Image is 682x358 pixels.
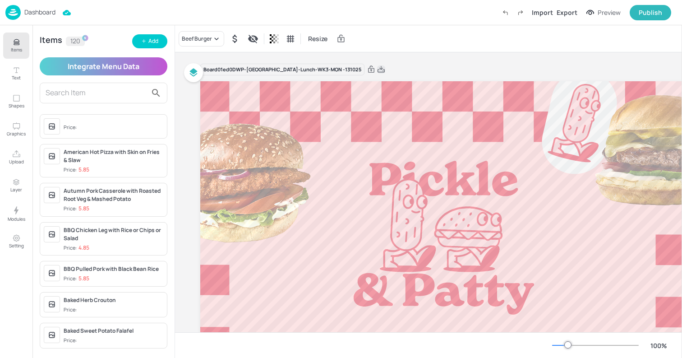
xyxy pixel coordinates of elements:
[246,32,260,46] div: Display condition
[64,296,163,304] div: Baked Herb Crouton
[64,226,163,242] div: BBQ Chicken Leg with Rice or Chips or Salad
[581,6,626,19] button: Preview
[64,124,78,131] div: Price:
[498,5,513,20] label: Undo (Ctrl + Z)
[3,116,29,143] button: Graphics
[3,88,29,115] button: Shapes
[64,306,78,314] div: Price:
[9,242,24,249] p: Setting
[24,9,55,15] p: Dashboard
[78,245,89,251] p: 4.85
[639,8,662,18] div: Publish
[3,172,29,199] button: Layer
[9,158,24,165] p: Upload
[70,38,80,44] p: 120
[64,337,78,344] div: Price:
[3,228,29,255] button: Setting
[200,64,364,76] div: Board 01ed0DWP-[GEOGRAPHIC_DATA]-Lunch-WK3-MON -131025
[12,74,21,81] p: Text
[64,327,163,335] div: Baked Sweet Potato Falafel
[78,275,89,282] p: 5.85
[7,130,26,137] p: Graphics
[64,166,89,174] div: Price:
[630,5,671,20] button: Publish
[8,216,25,222] p: Modules
[513,5,528,20] label: Redo (Ctrl + Y)
[3,60,29,87] button: Text
[306,34,329,43] span: Resize
[64,148,163,164] div: American Hot Pizza with Skin on Fries & Slaw
[182,35,212,43] div: Beef Burger
[148,37,158,46] div: Add
[78,167,89,173] p: 5.85
[9,102,24,109] p: Shapes
[132,34,167,48] button: Add
[64,187,163,203] div: Autumn Pork Casserole with Roasted Root Veg & Mashed Potato
[228,32,242,46] div: Hide symbol
[648,341,669,350] div: 100 %
[40,37,62,46] div: Items
[598,8,621,18] div: Preview
[64,244,89,252] div: Price:
[40,57,167,75] button: Integrate Menu Data
[3,33,29,59] button: Items
[3,144,29,171] button: Upload
[3,200,29,227] button: Modules
[46,86,147,100] input: Search Item
[64,265,163,273] div: BBQ Pulled Pork with Black Bean Rice
[64,205,89,213] div: Price:
[147,84,165,102] button: search
[532,8,553,17] div: Import
[5,5,21,20] img: logo-86c26b7e.jpg
[10,186,22,193] p: Layer
[11,46,22,53] p: Items
[78,205,89,212] p: 5.85
[64,275,89,283] div: Price:
[557,8,577,17] div: Export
